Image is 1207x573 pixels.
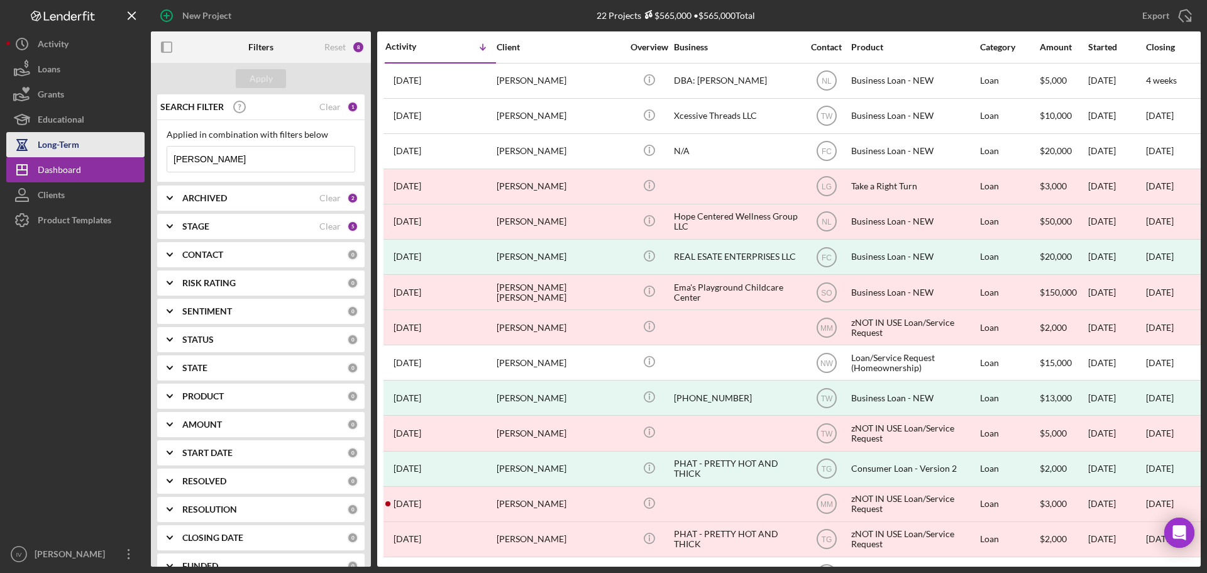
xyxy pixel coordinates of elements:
[851,99,977,133] div: Business Loan - NEW
[821,182,831,191] text: LG
[347,101,358,113] div: 1
[347,532,358,543] div: 0
[1146,393,1174,403] div: [DATE]
[497,381,622,414] div: [PERSON_NAME]
[821,535,832,544] text: TG
[980,452,1039,486] div: Loan
[394,75,421,86] time: 2025-09-16 16:12
[980,346,1039,379] div: Loan
[497,275,622,309] div: [PERSON_NAME] [PERSON_NAME]
[1040,311,1087,344] div: $2,000
[1146,357,1174,368] time: [DATE]
[6,57,145,82] button: Loans
[1040,381,1087,414] div: $13,000
[394,499,421,509] time: 2023-08-02 08:31
[182,448,233,458] b: START DATE
[674,275,800,309] div: Ema's Playground Childcare Center
[38,31,69,60] div: Activity
[1088,487,1145,521] div: [DATE]
[319,221,341,231] div: Clear
[497,311,622,344] div: [PERSON_NAME]
[347,334,358,345] div: 0
[851,64,977,97] div: Business Loan - NEW
[851,42,977,52] div: Product
[160,102,224,112] b: SEARCH FILTER
[674,42,800,52] div: Business
[497,170,622,203] div: [PERSON_NAME]
[1040,523,1087,556] div: $2,000
[821,288,832,297] text: SO
[497,346,622,379] div: [PERSON_NAME]
[236,69,286,88] button: Apply
[820,394,832,403] text: TW
[497,452,622,486] div: [PERSON_NAME]
[1088,64,1145,97] div: [DATE]
[1146,322,1174,333] time: [DATE]
[1088,170,1145,203] div: [DATE]
[822,218,832,226] text: NL
[352,41,365,53] div: 8
[497,64,622,97] div: [PERSON_NAME]
[851,381,977,414] div: Business Loan - NEW
[347,391,358,402] div: 0
[319,102,341,112] div: Clear
[6,82,145,107] button: Grants
[1040,275,1087,309] div: $150,000
[851,416,977,450] div: zNOT IN USE Loan/Service Request
[674,64,800,97] div: DBA: [PERSON_NAME]
[394,534,421,544] time: 2023-07-28 16:18
[980,240,1039,274] div: Loan
[6,107,145,132] button: Educational
[1088,311,1145,344] div: [DATE]
[1146,428,1174,438] time: [DATE]
[182,221,209,231] b: STAGE
[250,69,273,88] div: Apply
[6,182,145,208] button: Clients
[1146,533,1174,544] time: [DATE]
[980,311,1039,344] div: Loan
[1146,498,1174,509] time: [DATE]
[822,253,832,262] text: FC
[674,452,800,486] div: PHAT - PRETTY HOT AND THICK
[6,31,145,57] a: Activity
[324,42,346,52] div: Reset
[851,487,977,521] div: zNOT IN USE Loan/Service Request
[347,277,358,289] div: 0
[597,10,755,21] div: 22 Projects • $565,000 Total
[1146,252,1174,262] div: [DATE]
[980,275,1039,309] div: Loan
[1146,75,1177,86] time: 4 weeks
[497,205,622,238] div: [PERSON_NAME]
[394,146,421,156] time: 2025-03-05 00:09
[1040,357,1072,368] span: $15,000
[347,192,358,204] div: 2
[167,130,355,140] div: Applied in combination with filters below
[497,416,622,450] div: [PERSON_NAME]
[182,278,236,288] b: RISK RATING
[497,135,622,168] div: [PERSON_NAME]
[820,359,834,367] text: NW
[820,500,833,509] text: MM
[31,542,113,570] div: [PERSON_NAME]
[1146,287,1174,298] time: [DATE]
[980,170,1039,203] div: Loan
[347,476,358,487] div: 0
[980,205,1039,238] div: Loan
[1088,205,1145,238] div: [DATE]
[394,428,421,438] time: 2023-12-28 19:35
[1088,381,1145,414] div: [DATE]
[6,208,145,233] button: Product Templates
[803,42,850,52] div: Contact
[151,3,244,28] button: New Project
[851,275,977,309] div: Business Loan - NEW
[1088,99,1145,133] div: [DATE]
[394,393,421,403] time: 2024-01-16 17:20
[1164,518,1194,548] div: Open Intercom Messenger
[38,182,65,211] div: Clients
[980,42,1039,52] div: Category
[497,99,622,133] div: [PERSON_NAME]
[497,42,622,52] div: Client
[38,107,84,135] div: Educational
